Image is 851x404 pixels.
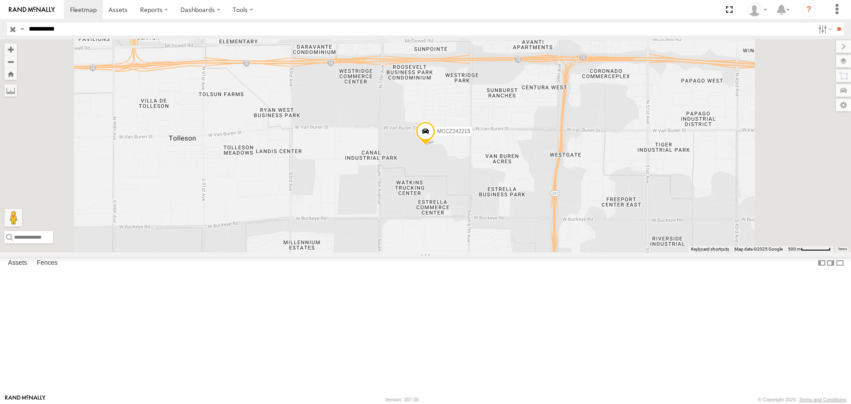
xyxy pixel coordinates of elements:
[385,397,419,402] div: Version: 307.00
[836,99,851,111] label: Map Settings
[745,3,770,16] div: Zulema McIntosch
[32,257,62,270] label: Fences
[5,395,46,404] a: Visit our Website
[4,84,17,97] label: Measure
[4,257,31,270] label: Assets
[799,397,846,402] a: Terms and Conditions
[437,129,470,135] span: MCCZ242215
[4,209,22,227] button: Drag Pegman onto the map to open Street View
[835,257,844,270] label: Hide Summary Table
[691,246,729,252] button: Keyboard shortcuts
[788,247,801,251] span: 500 m
[4,43,17,55] button: Zoom in
[9,7,55,13] img: rand-logo.svg
[817,257,826,270] label: Dock Summary Table to the Left
[4,55,17,68] button: Zoom out
[802,3,816,17] i: ?
[19,23,26,35] label: Search Query
[815,23,834,35] label: Search Filter Options
[785,246,833,252] button: Map Scale: 500 m per 63 pixels
[838,247,847,251] a: Terms (opens in new tab)
[826,257,835,270] label: Dock Summary Table to the Right
[734,247,783,251] span: Map data ©2025 Google
[758,397,846,402] div: © Copyright 2025 -
[4,68,17,80] button: Zoom Home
